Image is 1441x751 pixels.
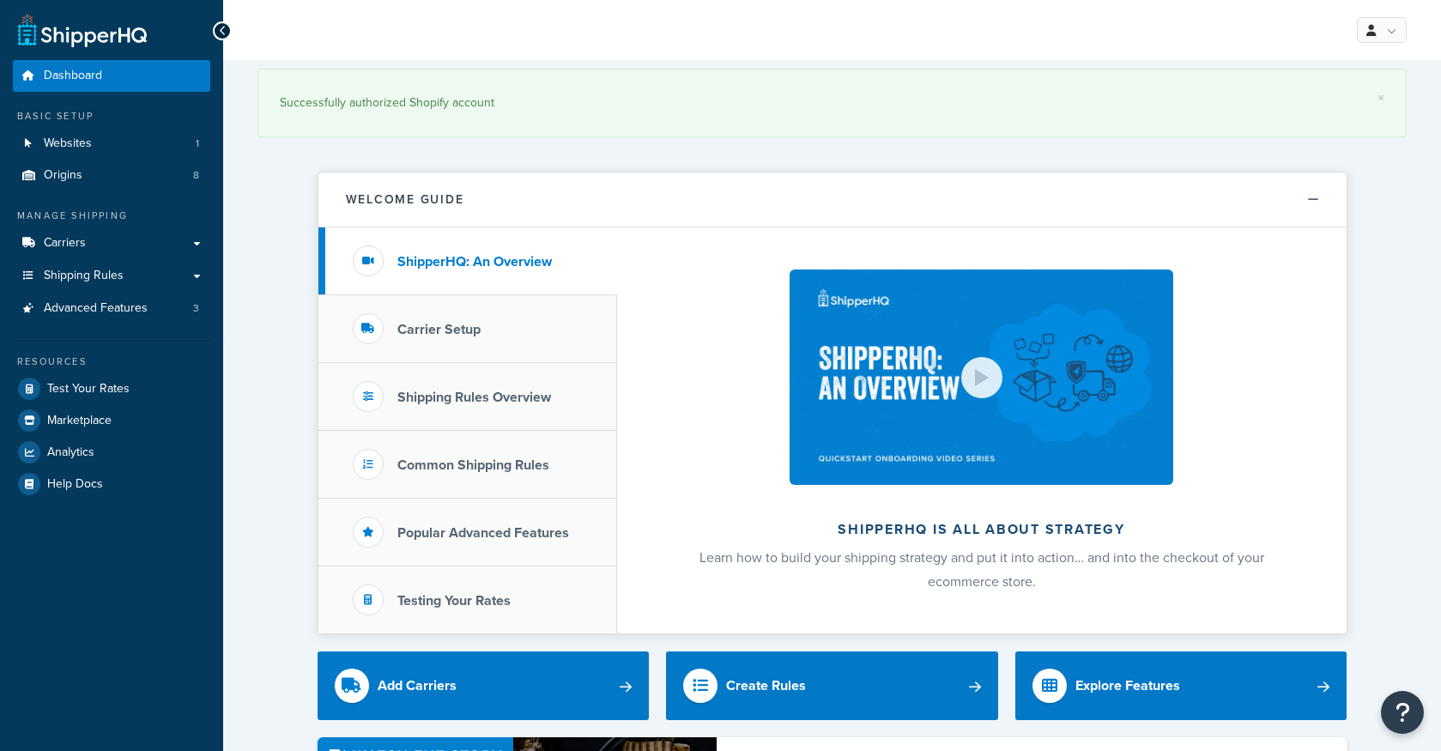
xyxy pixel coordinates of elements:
div: Explore Features [1075,674,1180,698]
div: Successfully authorized Shopify account [280,91,1384,115]
a: Carriers [13,227,210,259]
span: Dashboard [44,69,102,83]
a: Explore Features [1015,651,1347,720]
span: 1 [196,136,199,151]
span: Websites [44,136,92,151]
img: ShipperHQ is all about strategy [790,270,1172,485]
h2: ShipperHQ is all about strategy [663,522,1301,537]
h3: ShipperHQ: An Overview [397,254,552,270]
span: Advanced Features [44,301,148,316]
a: Dashboard [13,60,210,92]
a: Origins8 [13,160,210,191]
div: Resources [13,354,210,369]
span: Shipping Rules [44,269,124,283]
span: Analytics [47,445,94,460]
a: Create Rules [666,651,998,720]
a: Marketplace [13,405,210,436]
a: Websites1 [13,128,210,160]
h3: Carrier Setup [397,322,481,337]
h3: Common Shipping Rules [397,457,549,473]
span: Marketplace [47,414,112,428]
h3: Popular Advanced Features [397,525,569,541]
span: Help Docs [47,477,103,492]
li: Origins [13,160,210,191]
span: 3 [193,301,199,316]
h3: Testing Your Rates [397,593,511,609]
h2: Welcome Guide [346,193,464,206]
a: Shipping Rules [13,260,210,292]
button: Open Resource Center [1381,691,1424,734]
a: Advanced Features3 [13,293,210,324]
span: Origins [44,168,82,183]
a: Help Docs [13,469,210,500]
a: Analytics [13,437,210,468]
div: Create Rules [726,674,806,698]
a: Test Your Rates [13,373,210,404]
a: × [1377,91,1384,105]
div: Basic Setup [13,109,210,124]
span: Test Your Rates [47,382,130,397]
div: Manage Shipping [13,209,210,223]
a: Add Carriers [318,651,650,720]
span: Learn how to build your shipping strategy and put it into action… and into the checkout of your e... [699,548,1264,591]
h3: Shipping Rules Overview [397,390,551,405]
li: Websites [13,128,210,160]
li: Advanced Features [13,293,210,324]
span: Carriers [44,236,86,251]
div: Add Carriers [378,674,457,698]
span: 8 [193,168,199,183]
button: Welcome Guide [318,173,1347,227]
